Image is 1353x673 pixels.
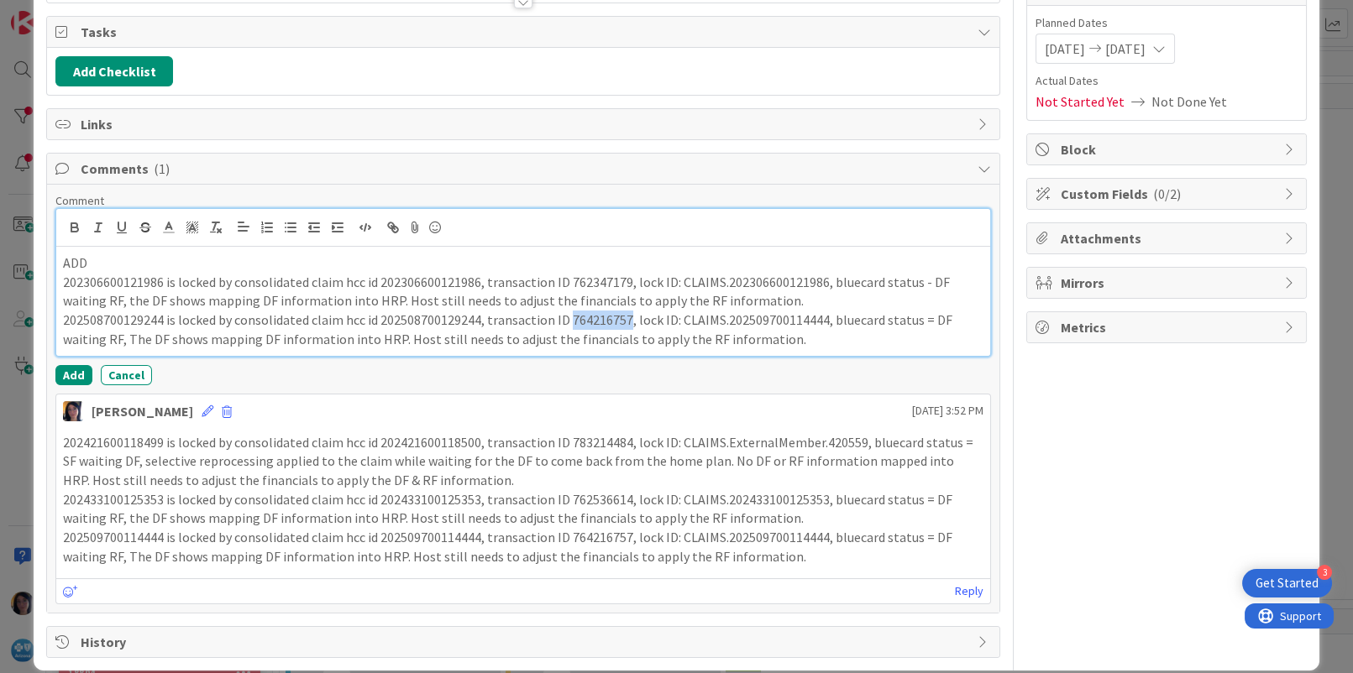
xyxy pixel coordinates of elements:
span: Not Started Yet [1036,91,1125,112]
span: [DATE] [1105,39,1146,59]
div: Open Get Started checklist, remaining modules: 3 [1242,569,1332,597]
a: Reply [955,581,983,602]
p: 202433100125353 is locked by consolidated claim hcc id 202433100125353, transaction ID 762536614,... [63,490,983,528]
span: Links [81,114,968,134]
span: [DATE] 3:52 PM [912,402,983,420]
button: Add Checklist [55,56,173,86]
span: Actual Dates [1036,72,1298,90]
div: [PERSON_NAME] [92,401,193,421]
span: Attachments [1061,228,1276,248]
p: ADD [63,253,983,273]
span: Comment [55,193,104,208]
img: TC [63,401,83,421]
span: History [81,632,968,652]
span: Comments [81,159,968,179]
span: ( 1 ) [154,160,170,177]
p: 202508700129244 is locked by consolidated claim hcc id 202508700129244, transaction ID 764216757,... [63,310,983,348]
button: Cancel [101,365,152,385]
button: Add [55,365,92,385]
span: Block [1061,139,1276,159]
div: 3 [1317,565,1332,580]
span: [DATE] [1045,39,1085,59]
p: 202306600121986 is locked by consolidated claim hcc id 202306600121986, transaction ID 762347179,... [63,273,983,310]
p: 202421600118499 is locked by consolidated claim hcc id 202421600118500, transaction ID 783214484,... [63,433,983,490]
span: Metrics [1061,317,1276,337]
span: Tasks [81,22,968,42]
p: 202509700114444 is locked by consolidated claim hcc id 202509700114444, transaction ID 764216757,... [63,528,983,566]
span: Planned Dates [1036,14,1298,32]
span: ( 0/2 ) [1153,185,1181,202]
span: Mirrors [1061,273,1276,293]
span: Custom Fields [1061,184,1276,204]
div: Get Started [1256,575,1319,592]
span: Not Done Yet [1151,91,1227,112]
span: Support [35,3,76,23]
